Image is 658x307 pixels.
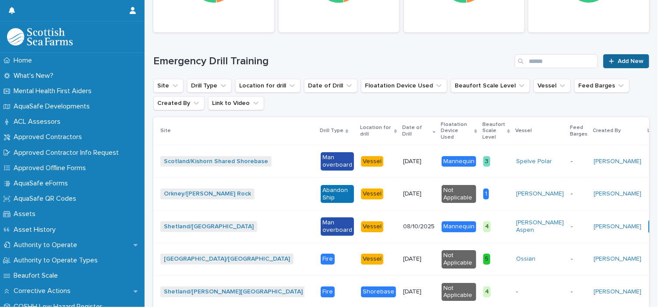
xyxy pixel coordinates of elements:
[361,286,396,297] div: Shorebase
[594,255,641,263] a: [PERSON_NAME]
[208,96,264,110] button: Link to Video
[361,79,447,93] button: Floatation Device Used
[441,120,472,142] p: Floatation Device Used
[361,254,383,265] div: Vessel
[571,255,587,263] p: -
[235,79,301,93] button: Location for drill
[7,28,73,45] img: bPIBxiqnSb2ggTQWdOVV
[451,79,530,93] button: Beaufort Scale Level
[10,241,84,249] p: Authority to Operate
[515,54,598,68] input: Search
[10,118,67,126] p: ACL Assessors
[483,254,490,265] div: 5
[515,126,532,136] p: Vessel
[603,54,649,68] a: Add New
[321,185,354,203] div: Abandon Ship
[483,286,491,297] div: 4
[482,120,505,142] p: Beaufort Scale Level
[164,223,254,230] a: Shetland/[GEOGRAPHIC_DATA]
[321,286,335,297] div: Fire
[574,79,630,93] button: Feed Barges
[570,123,587,139] p: Feed Barges
[361,156,383,167] div: Vessel
[320,126,343,136] p: Drill Type
[10,56,39,65] p: Home
[594,190,641,198] a: [PERSON_NAME]
[321,152,354,171] div: Man overboard
[10,272,65,280] p: Beaufort Scale
[160,126,171,136] p: Site
[10,87,99,95] p: Mental Health First Aiders
[571,288,587,296] p: -
[594,158,641,165] a: [PERSON_NAME]
[10,195,83,203] p: AquaSafe QR Codes
[164,255,290,263] a: [GEOGRAPHIC_DATA]/[GEOGRAPHIC_DATA]
[402,123,431,139] p: Date of Drill
[594,223,641,230] a: [PERSON_NAME]
[10,72,60,80] p: What's New?
[321,254,335,265] div: Fire
[403,158,435,165] p: [DATE]
[534,79,571,93] button: Vessel
[164,158,268,165] a: Scotland/Kishorn Shared Shorebase
[10,179,75,188] p: AquaSafe eForms
[164,288,303,296] a: Shetland/[PERSON_NAME][GEOGRAPHIC_DATA]
[442,185,476,203] div: Not Applicable
[321,217,354,236] div: Man overboard
[10,133,89,141] p: Approved Contractors
[442,156,476,167] div: Mannequin
[403,288,435,296] p: [DATE]
[403,223,435,230] p: 08/10/2025
[10,102,97,111] p: AquaSafe Developments
[516,255,535,263] a: Ossian
[10,210,42,218] p: Assets
[10,287,78,295] p: Corrective Actions
[516,190,564,198] a: [PERSON_NAME]
[442,283,476,301] div: Not Applicable
[571,158,587,165] p: -
[483,156,490,167] div: 3
[360,123,392,139] p: Location for drill
[304,79,357,93] button: Date of Drill
[153,79,184,93] button: Site
[10,256,105,265] p: Authority to Operate Types
[571,190,587,198] p: -
[361,221,383,232] div: Vessel
[10,149,126,157] p: Approved Contractor Info Request
[153,55,511,68] h1: Emergency Drill Training
[516,158,552,165] a: Spelve Polar
[10,226,63,234] p: Asset History
[516,219,564,234] a: [PERSON_NAME] Aspen
[153,96,205,110] button: Created By
[442,221,476,232] div: Mannequin
[187,79,232,93] button: Drill Type
[403,190,435,198] p: [DATE]
[594,288,641,296] a: [PERSON_NAME]
[571,223,587,230] p: -
[403,255,435,263] p: [DATE]
[516,288,564,296] p: -
[442,250,476,269] div: Not Applicable
[483,221,491,232] div: 4
[10,164,93,172] p: Approved Offline Forms
[164,190,251,198] a: Orkney/[PERSON_NAME] Rock
[593,126,621,136] p: Created By
[361,188,383,199] div: Vessel
[618,58,644,64] span: Add New
[483,188,489,199] div: 1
